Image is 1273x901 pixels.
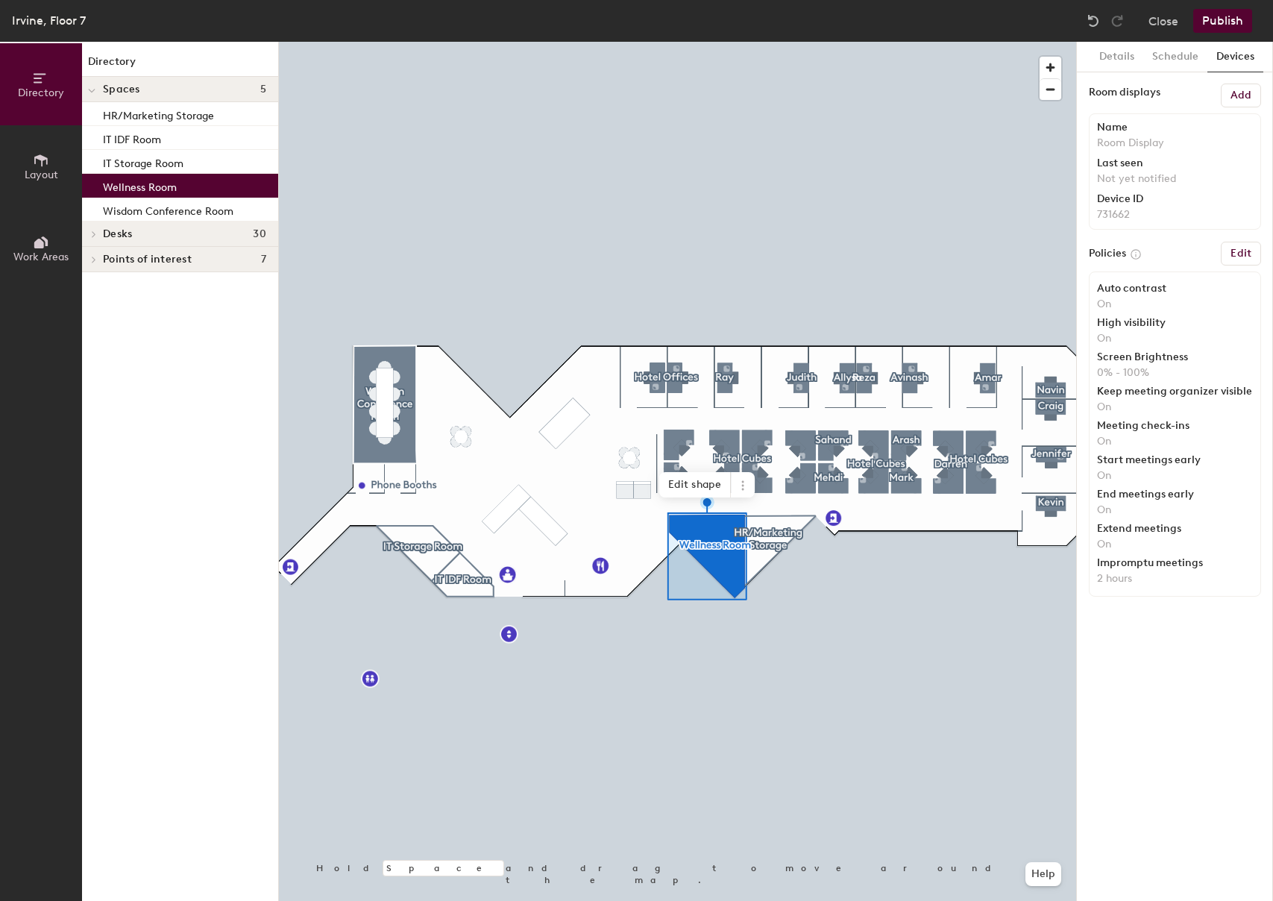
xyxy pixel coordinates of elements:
[103,129,161,146] p: IT IDF Room
[1097,317,1253,329] div: High visibility
[1097,298,1253,311] p: On
[1097,420,1253,432] div: Meeting check-ins
[1143,42,1207,72] button: Schedule
[1086,13,1101,28] img: Undo
[1097,435,1253,448] p: On
[1097,503,1253,517] p: On
[1097,351,1253,363] div: Screen Brightness
[1097,454,1253,466] div: Start meetings early
[1221,84,1261,107] button: Add
[12,11,86,30] div: Irvine, Floor 7
[1025,862,1061,886] button: Help
[103,177,177,194] p: Wellness Room
[1221,242,1261,266] button: Edit
[1097,208,1253,222] p: 731662
[1097,283,1253,295] div: Auto contrast
[1230,248,1251,260] h6: Edit
[82,54,278,77] h1: Directory
[1090,42,1143,72] button: Details
[103,254,192,266] span: Points of interest
[1097,366,1253,380] p: 0% - 100%
[1097,136,1253,150] p: Room Display
[1097,489,1253,500] div: End meetings early
[1097,157,1253,169] div: Last seen
[103,201,233,218] p: Wisdom Conference Room
[1089,84,1160,101] label: Room displays
[1193,9,1252,33] button: Publish
[25,169,58,181] span: Layout
[1097,557,1253,569] div: Impromptu meetings
[1097,572,1253,586] p: 2 hours
[1097,538,1253,551] p: On
[1097,122,1253,134] div: Name
[260,84,266,95] span: 5
[1110,13,1125,28] img: Redo
[103,105,214,122] p: HR/Marketing Storage
[1097,386,1253,398] div: Keep meeting organizer visible
[18,87,64,99] span: Directory
[1207,42,1263,72] button: Devices
[1097,172,1253,186] p: Not yet notified
[261,254,266,266] span: 7
[253,228,266,240] span: 30
[13,251,69,263] span: Work Areas
[1097,332,1253,345] p: On
[1097,469,1253,483] p: On
[1097,401,1253,414] p: On
[103,153,183,170] p: IT Storage Room
[1097,523,1253,535] div: Extend meetings
[1097,193,1253,205] div: Device ID
[103,84,140,95] span: Spaces
[1148,9,1178,33] button: Close
[1089,248,1126,260] label: Policies
[1230,90,1251,101] h6: Add
[659,472,731,497] span: Edit shape
[103,228,132,240] span: Desks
